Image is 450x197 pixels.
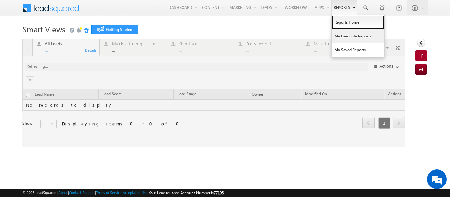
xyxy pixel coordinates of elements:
[214,190,224,195] span: 77195
[332,29,384,43] a: My Favourite Reports
[96,190,122,195] a: Terms of Service
[332,43,384,57] a: My Saved Reports
[58,190,68,195] a: About
[332,15,384,29] a: Reports Home
[22,190,224,196] span: © 2025 LeadSquared | | | | |
[91,25,138,34] a: Getting Started
[149,190,224,195] span: Your Leadsquared Account Number is
[69,190,95,195] a: Contact Support
[123,190,148,195] a: Acceptable Use
[22,24,65,34] span: Smart Views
